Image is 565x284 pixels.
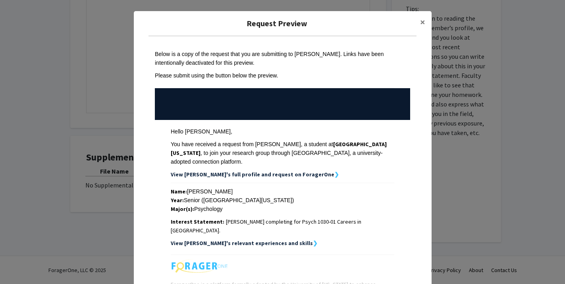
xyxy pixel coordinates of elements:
[171,197,184,204] strong: Year:
[140,17,414,29] h5: Request Preview
[171,171,334,178] strong: View [PERSON_NAME]'s full profile and request on ForagerOne
[420,16,425,28] span: ×
[155,71,410,80] div: Please submit using the button below the preview.
[171,187,394,196] div: [PERSON_NAME]
[313,240,318,247] strong: ❯
[171,140,394,166] div: You have received a request from [PERSON_NAME], a student at , to join your research group throug...
[171,205,394,213] div: Psychology
[334,171,339,178] strong: ❯
[171,127,394,136] div: Hello [PERSON_NAME],
[414,11,432,33] button: Close
[6,248,34,278] iframe: Chat
[171,218,361,234] span: [PERSON_NAME] completing for Psych 1030-01 Careers in [GEOGRAPHIC_DATA].
[155,50,410,67] div: Below is a copy of the request that you are submitting to [PERSON_NAME]. Links have been intentio...
[171,188,187,195] strong: Name:
[171,240,313,247] strong: View [PERSON_NAME]'s relevant experiences and skills
[171,205,194,213] strong: Major(s):
[171,196,394,205] div: Senior ([GEOGRAPHIC_DATA][US_STATE])
[171,218,224,225] strong: Interest Statement:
